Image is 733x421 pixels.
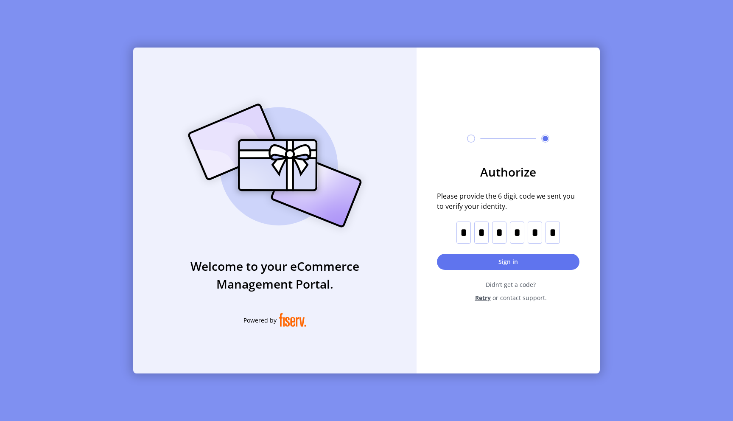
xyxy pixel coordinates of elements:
span: or contact support. [492,293,547,302]
span: Retry [475,293,491,302]
span: Didn’t get a code? [442,280,579,289]
h3: Authorize [437,163,579,181]
button: Sign in [437,254,579,270]
h3: Welcome to your eCommerce Management Portal. [133,257,417,293]
span: Powered by [243,316,277,325]
img: card_Illustration.svg [175,94,375,237]
span: Please provide the 6 digit code we sent you to verify your identity. [437,191,579,211]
